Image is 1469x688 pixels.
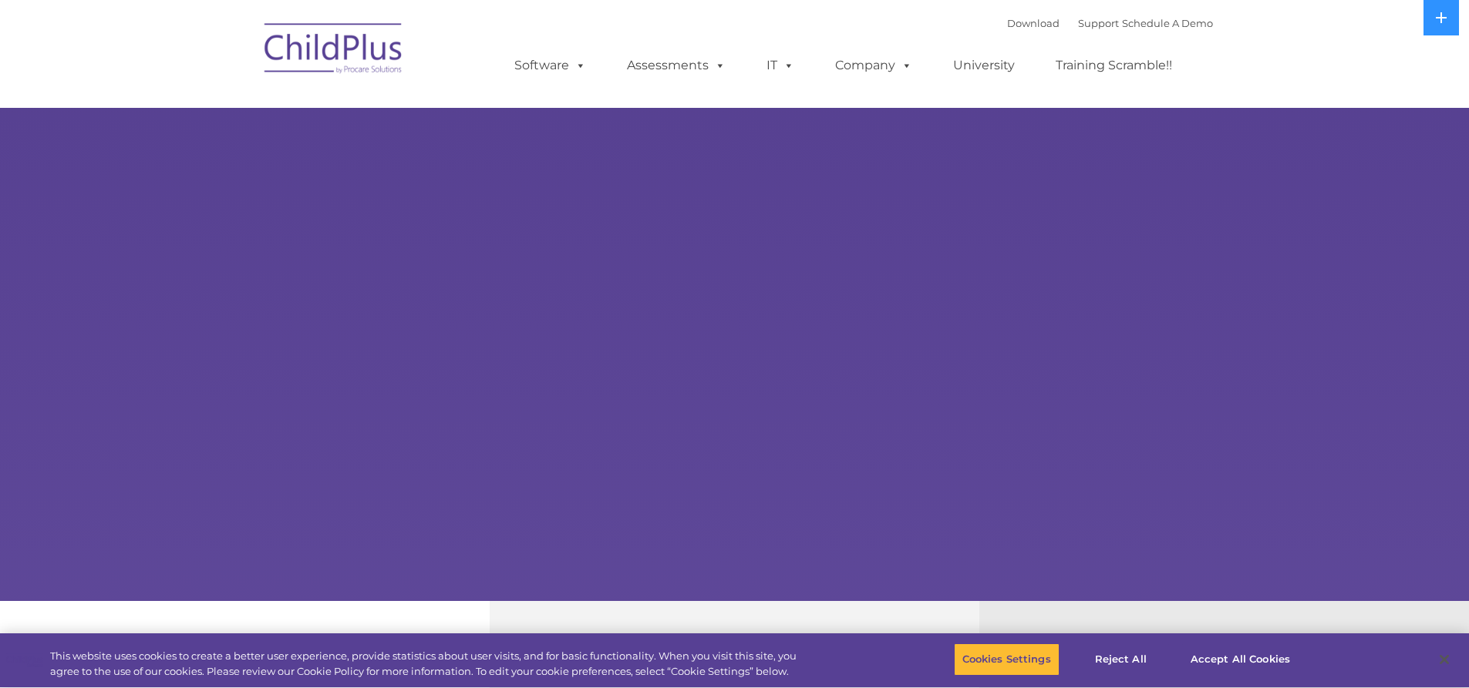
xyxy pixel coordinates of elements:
[499,50,601,81] a: Software
[954,643,1060,676] button: Cookies Settings
[1073,643,1169,676] button: Reject All
[1040,50,1188,81] a: Training Scramble!!
[751,50,810,81] a: IT
[257,12,411,89] img: ChildPlus by Procare Solutions
[1182,643,1299,676] button: Accept All Cookies
[50,649,808,679] div: This website uses cookies to create a better user experience, provide statistics about user visit...
[1007,17,1213,29] font: |
[1078,17,1119,29] a: Support
[612,50,741,81] a: Assessments
[820,50,928,81] a: Company
[938,50,1030,81] a: University
[1427,643,1461,676] button: Close
[1122,17,1213,29] a: Schedule A Demo
[1007,17,1060,29] a: Download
